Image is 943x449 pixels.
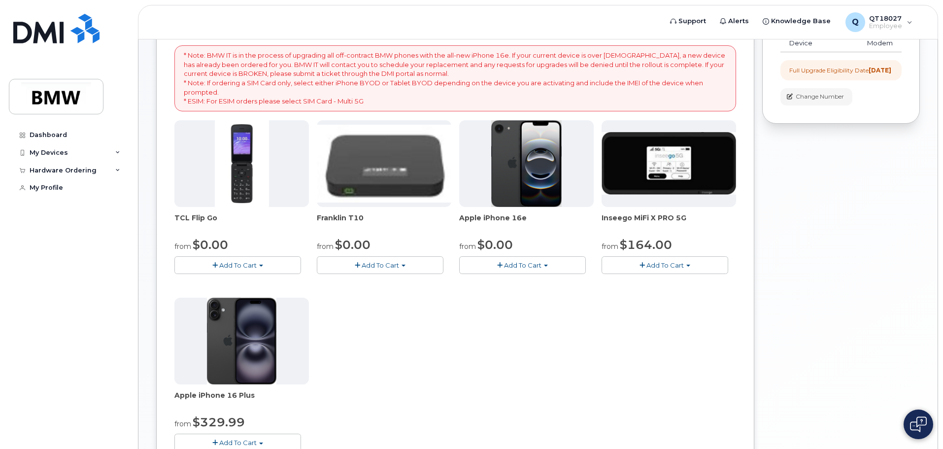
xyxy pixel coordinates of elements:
[869,67,891,74] strong: [DATE]
[869,22,902,30] span: Employee
[174,256,301,274] button: Add To Cart
[335,238,370,252] span: $0.00
[174,242,191,251] small: from
[780,35,838,52] td: Device
[459,242,476,251] small: from
[477,238,513,252] span: $0.00
[713,11,756,31] a: Alerts
[317,256,443,274] button: Add To Cart
[491,120,562,207] img: iphone16e.png
[838,35,902,52] td: Modem
[215,120,269,207] img: TCL_FLIP_MODE.jpg
[317,242,334,251] small: from
[174,213,309,233] div: TCL Flip Go
[219,261,257,269] span: Add To Cart
[796,92,844,101] span: Change Number
[219,439,257,447] span: Add To Cart
[852,16,859,28] span: Q
[780,88,852,105] button: Change Number
[174,390,309,410] div: Apple iPhone 16 Plus
[174,419,191,428] small: from
[184,51,727,105] p: * Note: BMW IT is in the process of upgrading all off-contract BMW phones with the all-new iPhone...
[728,16,749,26] span: Alerts
[602,242,618,251] small: from
[207,298,276,384] img: iphone_16_plus.png
[620,238,672,252] span: $164.00
[678,16,706,26] span: Support
[504,261,541,269] span: Add To Cart
[663,11,713,31] a: Support
[839,12,919,32] div: QT18027
[771,16,831,26] span: Knowledge Base
[602,256,728,274] button: Add To Cart
[459,213,594,233] div: Apple iPhone 16e
[317,213,451,233] div: Franklin T10
[910,416,927,432] img: Open chat
[869,14,902,22] span: QT18027
[602,132,736,195] img: cut_small_inseego_5G.jpg
[756,11,838,31] a: Knowledge Base
[362,261,399,269] span: Add To Cart
[193,415,245,429] span: $329.99
[602,213,736,233] div: Inseego MiFi X PRO 5G
[789,66,891,74] div: Full Upgrade Eligibility Date
[193,238,228,252] span: $0.00
[459,256,586,274] button: Add To Cart
[317,125,451,203] img: t10.jpg
[646,261,684,269] span: Add To Cart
